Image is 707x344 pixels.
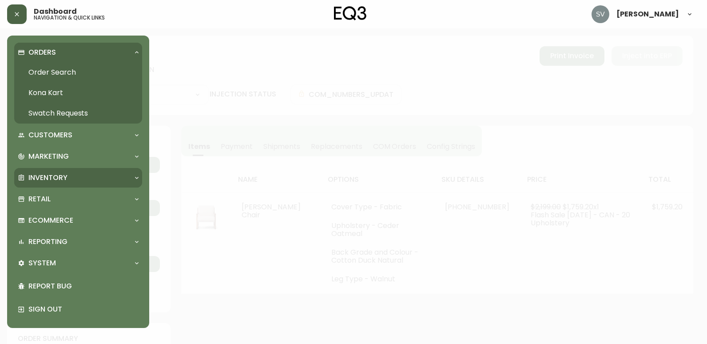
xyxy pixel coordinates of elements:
[14,253,142,273] div: System
[14,43,142,62] div: Orders
[28,216,73,225] p: Ecommerce
[334,6,367,20] img: logo
[28,130,72,140] p: Customers
[14,211,142,230] div: Ecommerce
[28,258,56,268] p: System
[14,189,142,209] div: Retail
[28,237,68,247] p: Reporting
[616,11,679,18] span: [PERSON_NAME]
[28,152,69,161] p: Marketing
[14,168,142,188] div: Inventory
[14,62,142,83] a: Order Search
[592,5,609,23] img: 0ef69294c49e88f033bcbeb13310b844
[28,48,56,57] p: Orders
[14,298,142,321] div: Sign Out
[14,232,142,252] div: Reporting
[14,83,142,103] a: Kona Kart
[34,8,77,15] span: Dashboard
[34,15,105,20] h5: navigation & quick links
[14,125,142,145] div: Customers
[28,281,139,291] p: Report Bug
[28,173,68,183] p: Inventory
[14,147,142,166] div: Marketing
[14,275,142,298] div: Report Bug
[14,103,142,124] a: Swatch Requests
[28,194,51,204] p: Retail
[28,304,139,314] p: Sign Out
